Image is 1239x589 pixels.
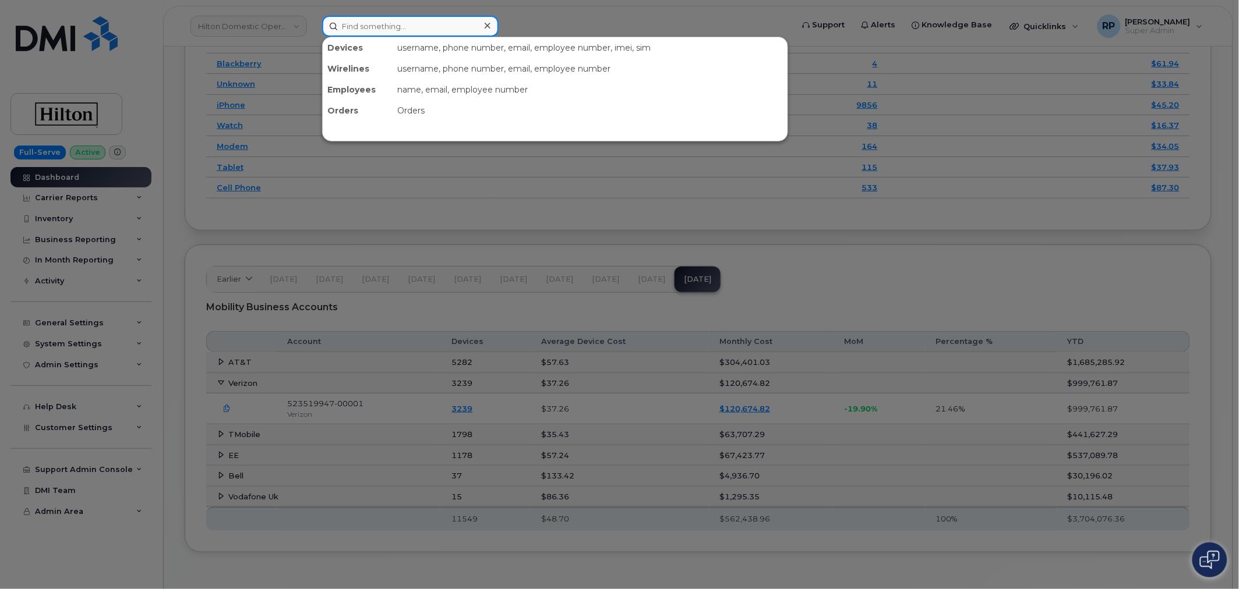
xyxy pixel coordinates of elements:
[323,79,393,100] div: Employees
[323,58,393,79] div: Wirelines
[393,79,788,100] div: name, email, employee number
[393,58,788,79] div: username, phone number, email, employee number
[393,100,788,121] div: Orders
[393,37,788,58] div: username, phone number, email, employee number, imei, sim
[323,100,393,121] div: Orders
[322,16,499,37] input: Find something...
[323,37,393,58] div: Devices
[1200,551,1220,569] img: Open chat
